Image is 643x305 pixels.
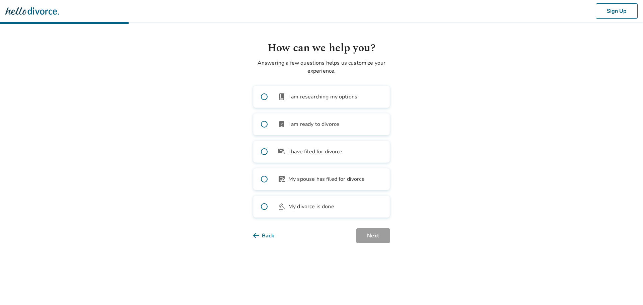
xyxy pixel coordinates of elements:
[288,120,339,128] span: I am ready to divorce
[278,148,286,156] span: outgoing_mail
[596,3,638,19] button: Sign Up
[5,4,59,18] img: Hello Divorce Logo
[278,120,286,128] span: bookmark_check
[288,93,357,101] span: I am researching my options
[278,93,286,101] span: book_2
[288,175,365,183] span: My spouse has filed for divorce
[253,59,390,75] p: Answering a few questions helps us customize your experience.
[278,175,286,183] span: article_person
[356,228,390,243] button: Next
[253,228,285,243] button: Back
[288,148,343,156] span: I have filed for divorce
[253,40,390,56] h1: How can we help you?
[610,273,643,305] iframe: Chat Widget
[278,203,286,211] span: gavel
[288,203,334,211] span: My divorce is done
